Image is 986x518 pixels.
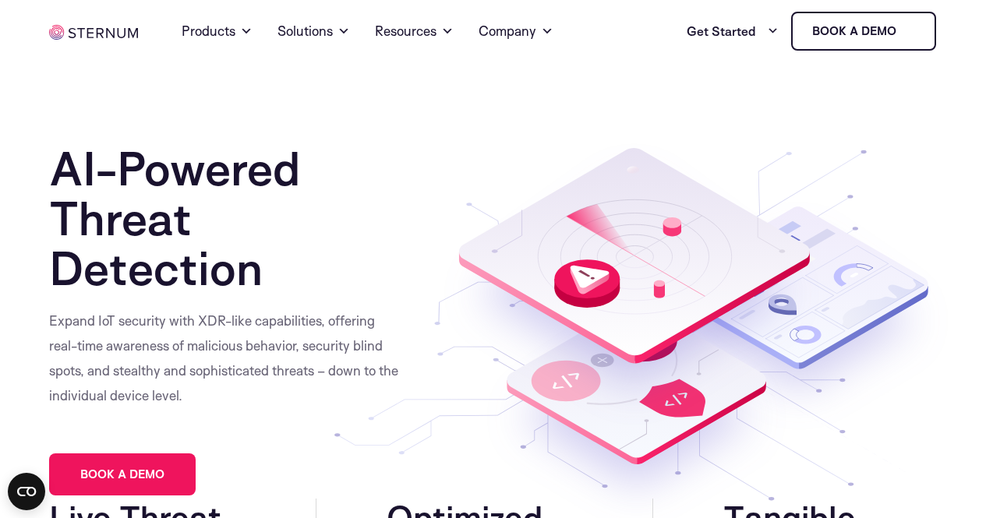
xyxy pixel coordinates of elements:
a: Solutions [277,3,350,59]
a: Products [182,3,253,59]
h1: AI-Powered Threat Detection [49,143,404,293]
a: Book a demo [791,12,936,51]
a: Company [479,3,553,59]
a: Book a demo [49,453,196,495]
a: Get Started [687,16,779,47]
span: Book a demo [80,469,164,480]
a: Resources [375,3,454,59]
button: Open CMP widget [8,473,45,510]
img: sternum iot [903,25,915,37]
img: sternum iot [49,25,138,40]
p: Expand IoT security with XDR-like capabilities, offering real-time awareness of malicious behavio... [49,308,404,408]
